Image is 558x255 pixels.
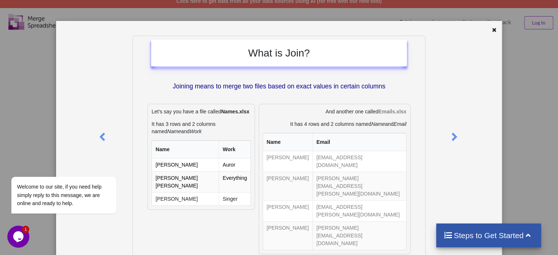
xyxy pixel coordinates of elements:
iframe: chat widget [7,110,139,222]
i: Name [167,128,181,134]
td: [PERSON_NAME] [263,221,313,250]
p: And another one called [263,108,406,115]
td: [PERSON_NAME] [263,172,313,200]
th: Name [263,133,313,151]
b: Names.xlsx [221,109,249,114]
p: It has 3 rows and 2 columns named and [152,120,251,135]
td: [PERSON_NAME] [152,159,219,171]
td: [PERSON_NAME][EMAIL_ADDRESS][DOMAIN_NAME] [313,221,406,250]
td: [EMAIL_ADDRESS][DOMAIN_NAME] [313,151,406,172]
td: Singer [219,192,251,205]
td: Everything [219,171,251,192]
h4: Steps to Get Started [444,231,534,240]
td: [PERSON_NAME] [152,192,219,205]
td: [PERSON_NAME] [263,200,313,221]
td: Auror [219,159,251,171]
i: Work [190,128,202,134]
i: Email [394,121,406,127]
b: Emails.xlsx [378,109,406,114]
td: [PERSON_NAME] [263,151,313,172]
p: Let's say you have a file called [152,108,251,115]
p: Joining means to merge two files based on exact values in certain columns [151,82,407,91]
td: [PERSON_NAME] [PERSON_NAME] [152,171,219,192]
p: It has 4 rows and 2 columns named and [263,120,406,128]
h2: What is Join? [158,47,400,59]
th: Work [219,141,251,159]
th: Name [152,141,219,159]
iframe: chat widget [7,226,31,248]
th: Email [313,133,406,151]
i: Name [371,121,385,127]
td: [PERSON_NAME][EMAIL_ADDRESS][PERSON_NAME][DOMAIN_NAME] [313,172,406,200]
td: [EMAIL_ADDRESS][PERSON_NAME][DOMAIN_NAME] [313,200,406,221]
